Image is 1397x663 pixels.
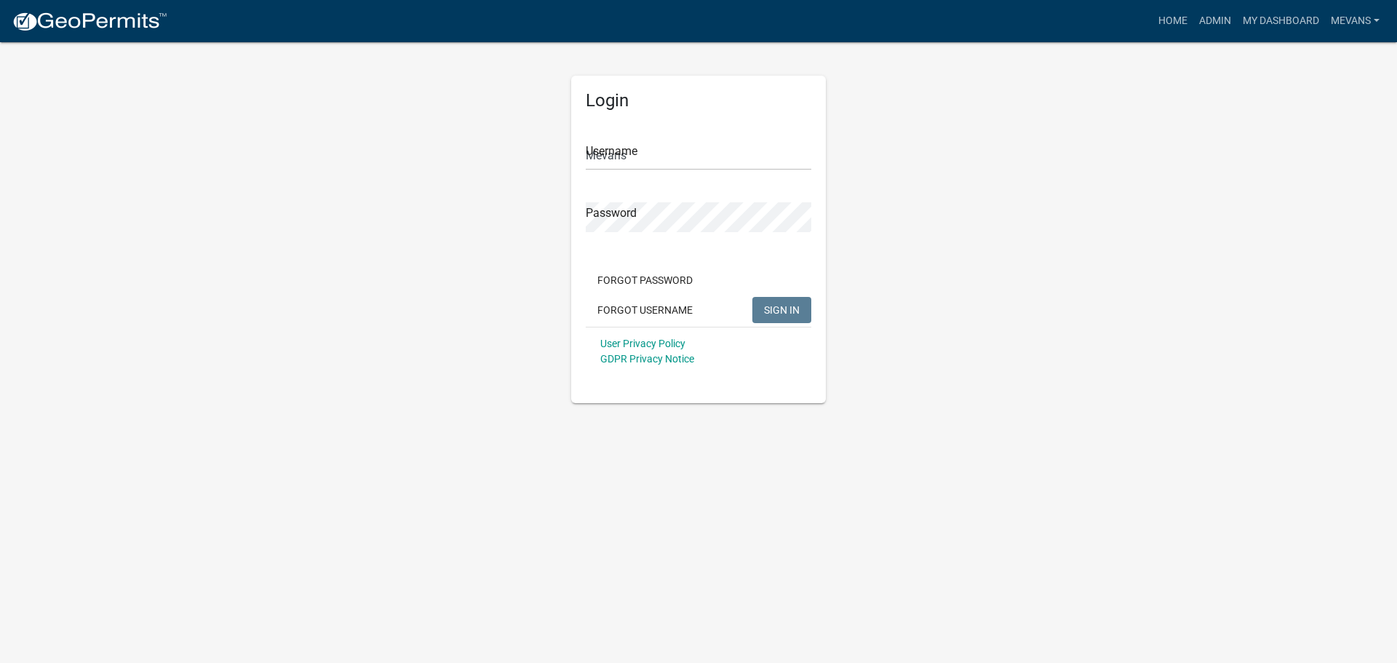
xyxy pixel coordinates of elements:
[1325,7,1385,35] a: Mevans
[1193,7,1237,35] a: Admin
[1153,7,1193,35] a: Home
[752,297,811,323] button: SIGN IN
[600,353,694,365] a: GDPR Privacy Notice
[600,338,685,349] a: User Privacy Policy
[764,303,800,315] span: SIGN IN
[1237,7,1325,35] a: My Dashboard
[586,297,704,323] button: Forgot Username
[586,267,704,293] button: Forgot Password
[586,90,811,111] h5: Login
